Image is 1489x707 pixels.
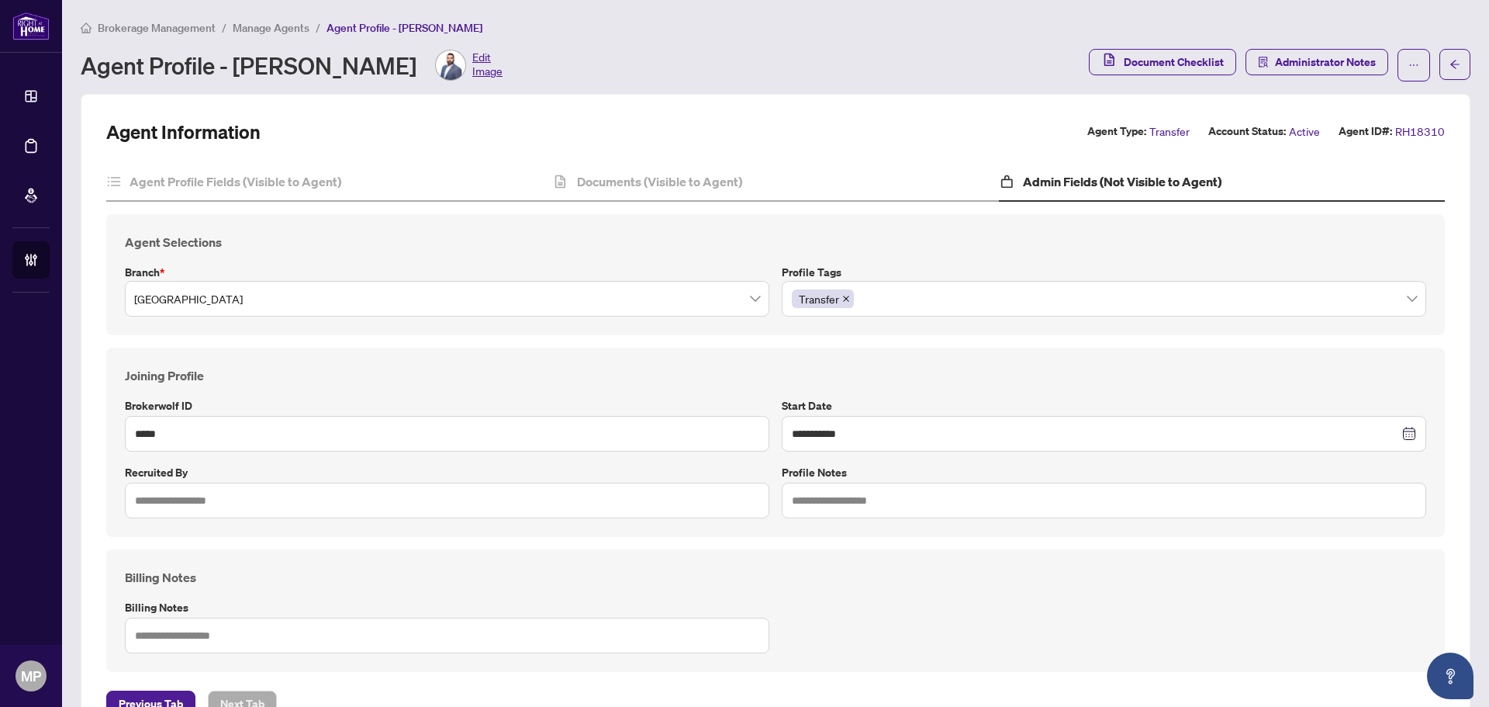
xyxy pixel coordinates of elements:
label: Profile Tags [782,264,1426,281]
img: logo [12,12,50,40]
span: solution [1258,57,1269,68]
label: Recruited by [125,464,769,481]
h4: Admin Fields (Not Visible to Agent) [1023,172,1221,191]
h4: Joining Profile [125,366,1426,385]
label: Profile Notes [782,464,1426,481]
span: home [81,23,92,33]
h4: Agent Profile Fields (Visible to Agent) [130,172,341,191]
label: Branch [125,264,769,281]
label: Billing Notes [125,599,769,616]
li: / [222,19,226,36]
h4: Billing Notes [125,568,1426,587]
img: Profile Icon [436,50,465,80]
li: / [316,19,320,36]
h4: Documents (Visible to Agent) [577,172,742,191]
label: Start Date [782,397,1426,414]
span: close [842,295,850,303]
span: Manage Agents [233,21,309,35]
button: Administrator Notes [1245,49,1388,75]
span: MP [21,665,41,687]
span: Mississauga [134,284,760,314]
button: Open asap [1427,653,1473,699]
span: ellipsis [1408,60,1419,71]
label: Account Status: [1208,123,1286,140]
span: Agent Profile - [PERSON_NAME] [326,21,482,35]
span: Brokerage Management [98,21,216,35]
span: Edit Image [472,50,503,81]
label: Agent ID#: [1339,123,1392,140]
span: Document Checklist [1124,50,1224,75]
span: arrow-left [1449,59,1460,70]
span: Transfer [1149,123,1190,140]
span: Transfer [799,290,839,307]
label: Agent Type: [1087,123,1146,140]
h4: Agent Selections [125,233,1426,251]
span: RH18310 [1395,123,1445,140]
span: Transfer [792,289,854,308]
button: Document Checklist [1089,49,1236,75]
h2: Agent Information [106,120,261,144]
span: Administrator Notes [1275,50,1376,75]
div: Agent Profile - [PERSON_NAME] [81,50,503,81]
span: Active [1289,123,1320,140]
label: Brokerwolf ID [125,397,769,414]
